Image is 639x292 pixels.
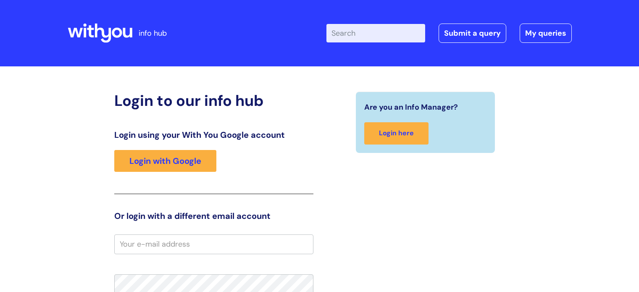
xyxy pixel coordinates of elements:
[139,26,167,40] p: info hub
[364,100,458,114] span: Are you an Info Manager?
[114,234,313,254] input: Your e-mail address
[439,24,506,43] a: Submit a query
[114,150,216,172] a: Login with Google
[114,92,313,110] h2: Login to our info hub
[114,211,313,221] h3: Or login with a different email account
[364,122,429,145] a: Login here
[326,24,425,42] input: Search
[520,24,572,43] a: My queries
[114,130,313,140] h3: Login using your With You Google account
